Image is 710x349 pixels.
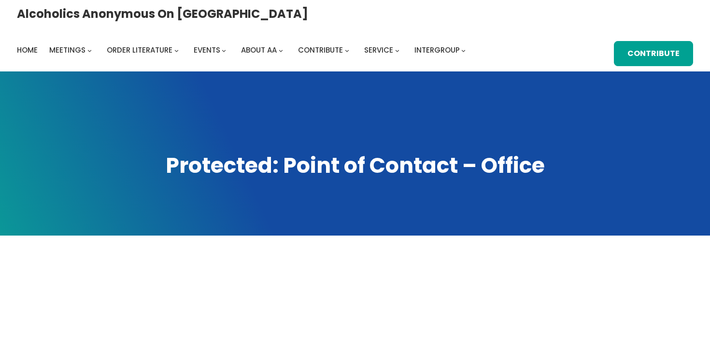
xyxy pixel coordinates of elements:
a: Home [17,43,38,57]
span: Service [364,45,393,55]
a: Service [364,43,393,57]
a: Meetings [49,43,85,57]
h1: Protected: Point of Contact – Office [17,151,693,180]
span: Home [17,45,38,55]
button: Contribute submenu [345,48,349,52]
a: Events [194,43,220,57]
a: Contribute [298,43,343,57]
span: Contribute [298,45,343,55]
button: Meetings submenu [87,48,92,52]
span: About AA [241,45,277,55]
button: Intergroup submenu [461,48,466,52]
button: About AA submenu [279,48,283,52]
a: About AA [241,43,277,57]
button: Events submenu [222,48,226,52]
button: Order Literature submenu [174,48,179,52]
span: Events [194,45,220,55]
a: Intergroup [414,43,460,57]
span: Order Literature [107,45,172,55]
span: Intergroup [414,45,460,55]
a: Alcoholics Anonymous on [GEOGRAPHIC_DATA] [17,3,308,24]
nav: Intergroup [17,43,469,57]
span: Meetings [49,45,85,55]
button: Service submenu [395,48,399,52]
a: Contribute [614,41,693,66]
